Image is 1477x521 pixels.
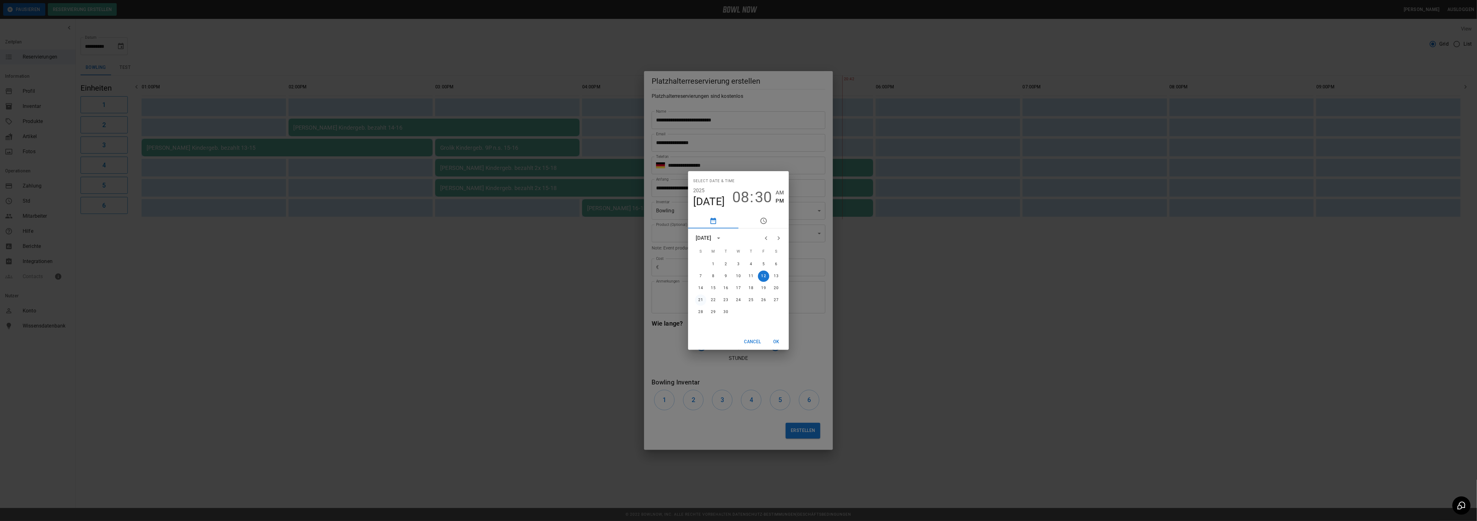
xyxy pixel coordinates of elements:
button: 17 [733,283,744,294]
button: 18 [745,283,757,294]
button: 15 [708,283,719,294]
span: Wednesday [733,245,744,258]
span: Friday [758,245,769,258]
button: 22 [708,294,719,306]
button: 24 [733,294,744,306]
button: 21 [695,294,706,306]
button: 12 [758,271,769,282]
button: 30 [720,306,732,318]
button: 6 [771,259,782,270]
span: Monday [708,245,719,258]
button: 20 [771,283,782,294]
button: OK [766,336,786,348]
button: 29 [708,306,719,318]
button: 08 [733,188,750,206]
button: 1 [708,259,719,270]
button: 23 [720,294,732,306]
span: Tuesday [720,245,732,258]
button: Previous month [760,232,772,244]
button: 25 [745,294,757,306]
button: Cancel [742,336,764,348]
button: 2025 [693,186,705,195]
button: 10 [733,271,744,282]
button: PM [776,197,784,205]
button: AM [776,188,784,197]
span: Sunday [695,245,706,258]
button: 19 [758,283,769,294]
button: Next month [772,232,785,244]
button: 7 [695,271,706,282]
button: calendar view is open, switch to year view [713,233,724,244]
button: [DATE] [693,195,725,208]
span: Saturday [771,245,782,258]
button: 30 [755,188,772,206]
button: 28 [695,306,706,318]
button: 14 [695,283,706,294]
span: : [750,188,754,206]
button: pick time [738,213,789,228]
button: 3 [733,259,744,270]
button: 4 [745,259,757,270]
button: 13 [771,271,782,282]
span: Select date & time [693,176,735,186]
button: 2 [720,259,732,270]
button: 27 [771,294,782,306]
button: 11 [745,271,757,282]
button: 9 [720,271,732,282]
div: [DATE] [696,234,711,242]
button: pick date [688,213,738,228]
span: Thursday [745,245,757,258]
button: 26 [758,294,769,306]
button: 16 [720,283,732,294]
button: 8 [708,271,719,282]
button: 5 [758,259,769,270]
